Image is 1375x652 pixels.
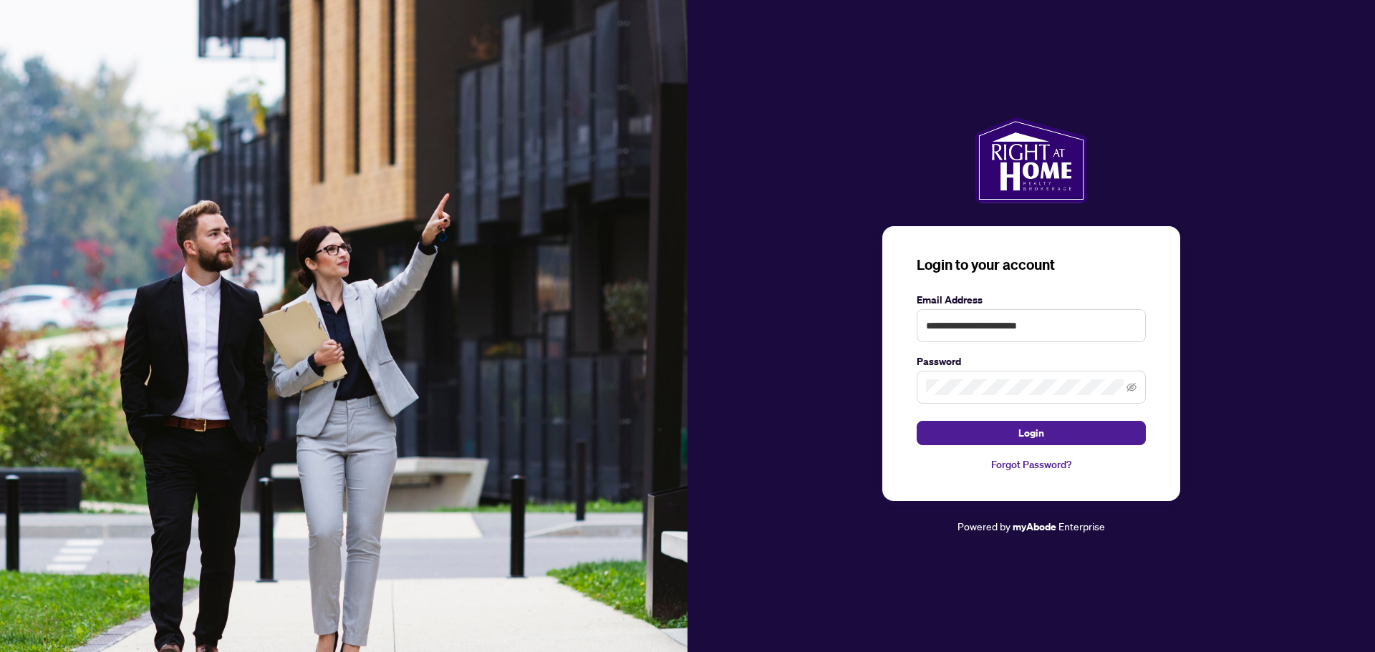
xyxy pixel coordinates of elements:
h3: Login to your account [917,255,1146,275]
span: Enterprise [1058,520,1105,532]
label: Email Address [917,292,1146,308]
label: Password [917,354,1146,369]
span: Powered by [957,520,1010,532]
button: Login [917,421,1146,445]
span: Login [1018,422,1044,444]
a: myAbode [1013,519,1056,535]
a: Forgot Password? [917,457,1146,472]
span: eye-invisible [1126,382,1137,392]
img: ma-logo [975,117,1086,203]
